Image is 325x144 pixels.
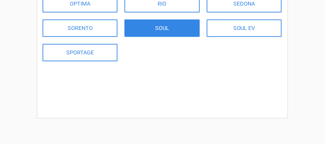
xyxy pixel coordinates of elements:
[207,20,282,37] a: SOUL EV
[124,20,199,37] a: SOUL
[43,44,118,61] a: SPORTAGE
[43,20,118,37] a: SORENTO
